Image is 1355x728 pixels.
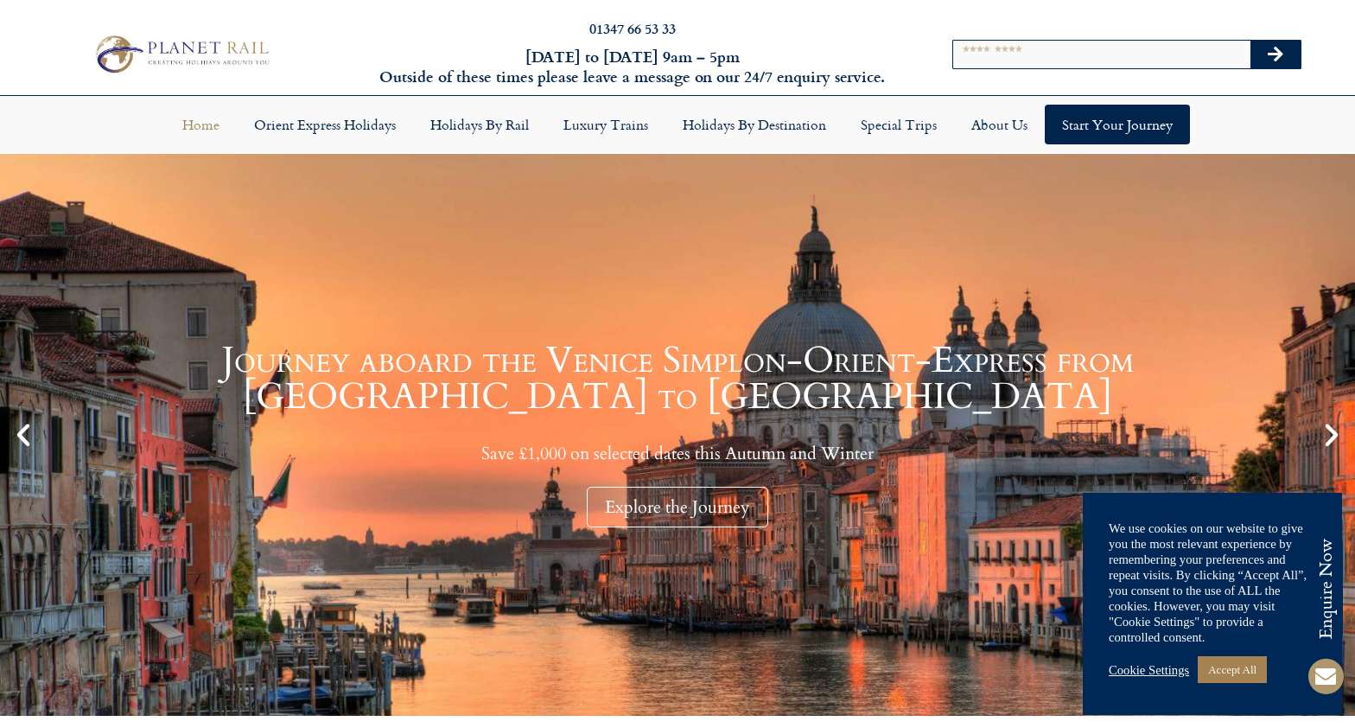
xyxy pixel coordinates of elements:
a: Holidays by Rail [413,105,546,144]
p: Save £1,000 on selected dates this Autumn and Winter [43,443,1312,464]
a: Orient Express Holidays [237,105,413,144]
a: Holidays by Destination [665,105,843,144]
div: Explore the Journey [587,487,768,527]
a: Home [165,105,237,144]
a: Luxury Trains [546,105,665,144]
a: Cookie Settings [1109,662,1189,678]
button: Search [1250,41,1301,68]
h1: Journey aboard the Venice Simplon-Orient-Express from [GEOGRAPHIC_DATA] to [GEOGRAPHIC_DATA] [43,342,1312,415]
nav: Menu [9,105,1346,144]
a: Accept All [1198,656,1267,683]
a: About Us [954,105,1045,144]
div: Next slide [1317,420,1346,450]
img: Planet Rail Train Holidays Logo [88,31,274,77]
a: 01347 66 53 33 [589,18,676,38]
a: Special Trips [843,105,954,144]
div: We use cookies on our website to give you the most relevant experience by remembering your prefer... [1109,520,1316,645]
div: Previous slide [9,420,38,450]
a: Start your Journey [1045,105,1190,144]
h6: [DATE] to [DATE] 9am – 5pm Outside of these times please leave a message on our 24/7 enquiry serv... [366,47,899,87]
